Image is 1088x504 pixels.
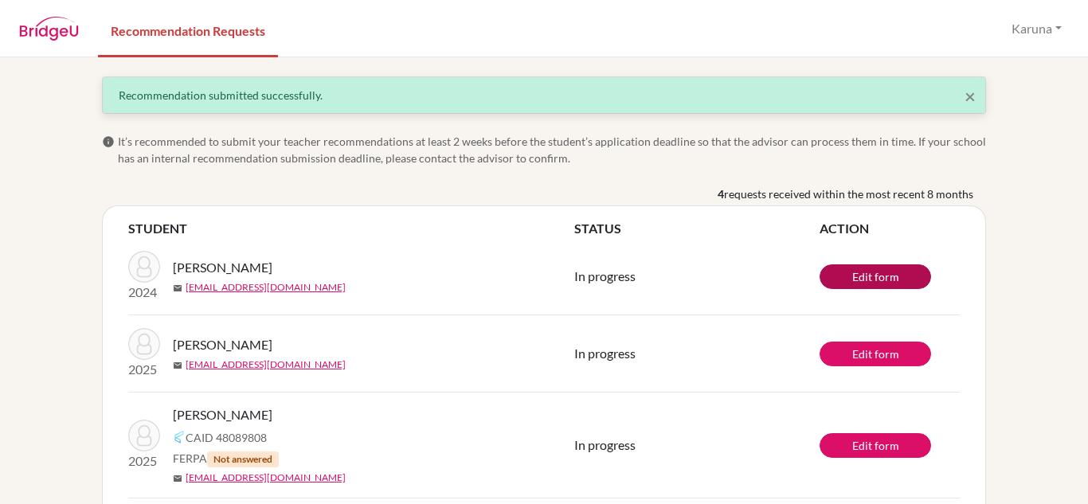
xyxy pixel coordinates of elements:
span: info [102,135,115,148]
th: STUDENT [128,219,574,238]
img: Common App logo [173,431,186,443]
img: Bogati, Shishir [128,251,160,283]
a: Edit form [820,433,931,458]
a: [EMAIL_ADDRESS][DOMAIN_NAME] [186,471,346,485]
b: 4 [718,186,724,202]
span: × [965,84,976,107]
p: 2024 [128,283,160,302]
a: Recommendation Requests [98,2,278,57]
span: It’s recommended to submit your teacher recommendations at least 2 weeks before the student’s app... [118,133,986,166]
button: Karuna [1004,14,1069,44]
span: In progress [574,346,636,361]
span: In progress [574,437,636,452]
img: Bista, Janak [128,328,160,360]
p: 2025 [128,360,160,379]
img: BridgeU logo [19,17,79,41]
span: [PERSON_NAME] [173,405,272,424]
span: requests received within the most recent 8 months [724,186,973,202]
span: mail [173,474,182,483]
a: [EMAIL_ADDRESS][DOMAIN_NAME] [186,280,346,295]
span: CAID 48089808 [186,429,267,446]
a: Edit form [820,264,931,289]
div: Recommendation submitted successfully. [119,87,969,104]
p: 2025 [128,451,160,471]
a: Edit form [820,342,931,366]
a: [EMAIL_ADDRESS][DOMAIN_NAME] [186,357,346,372]
span: mail [173,361,182,370]
th: STATUS [574,219,820,238]
th: ACTION [820,219,960,238]
button: Close [965,87,976,106]
img: Pokharel, Rishabh [128,420,160,451]
span: [PERSON_NAME] [173,335,272,354]
span: FERPA [173,450,279,467]
span: mail [173,283,182,293]
span: In progress [574,268,636,283]
span: Not answered [207,451,279,467]
span: [PERSON_NAME] [173,258,272,277]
